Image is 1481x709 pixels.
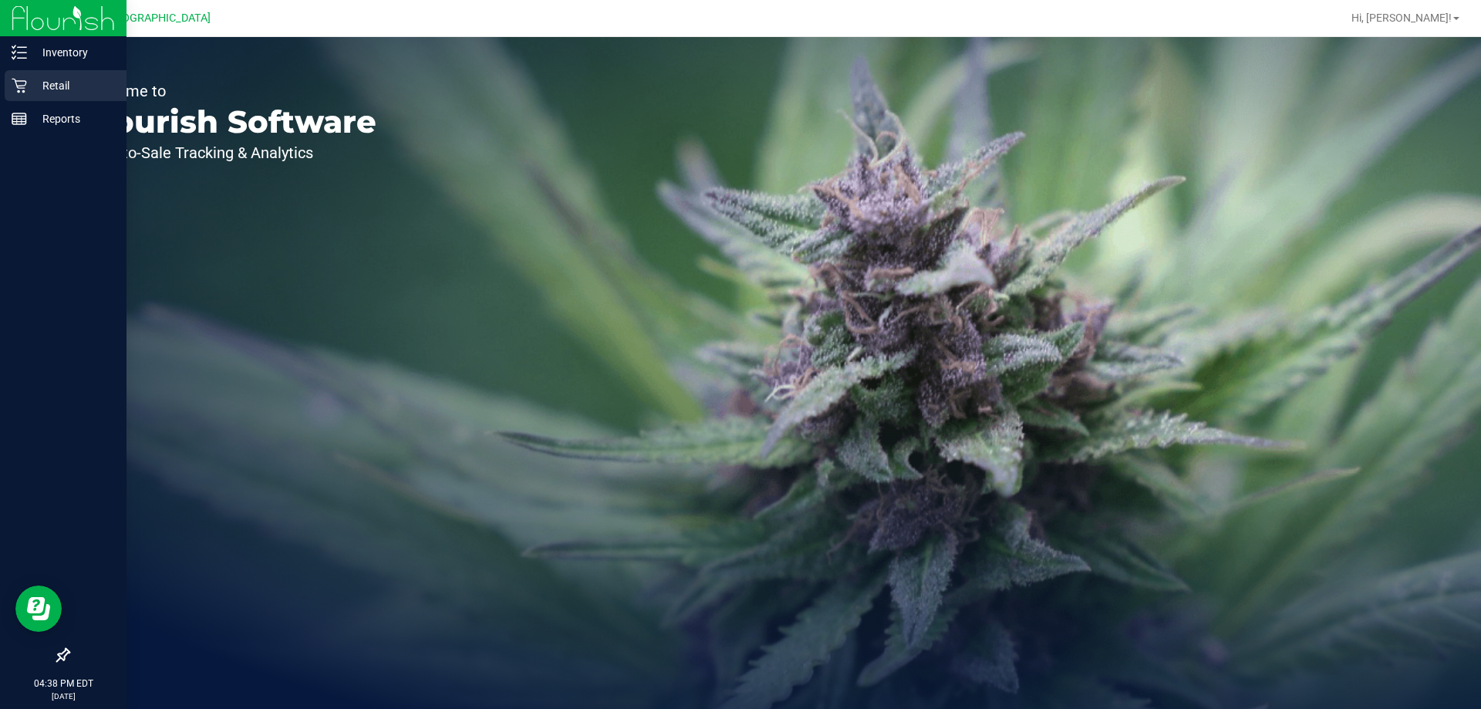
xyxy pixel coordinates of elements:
[27,76,120,95] p: Retail
[12,78,27,93] inline-svg: Retail
[83,83,376,99] p: Welcome to
[7,690,120,702] p: [DATE]
[83,106,376,137] p: Flourish Software
[12,45,27,60] inline-svg: Inventory
[12,111,27,127] inline-svg: Reports
[27,110,120,128] p: Reports
[15,586,62,632] iframe: Resource center
[1351,12,1452,24] span: Hi, [PERSON_NAME]!
[83,145,376,160] p: Seed-to-Sale Tracking & Analytics
[27,43,120,62] p: Inventory
[105,12,211,25] span: [GEOGRAPHIC_DATA]
[7,677,120,690] p: 04:38 PM EDT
